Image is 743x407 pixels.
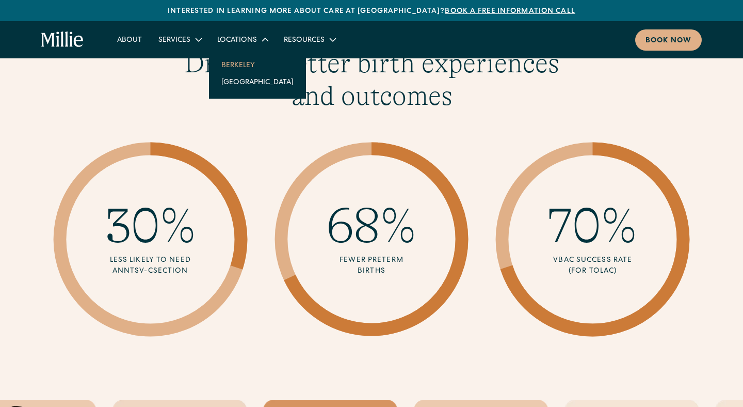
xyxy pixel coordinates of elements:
div: Resources [284,35,325,46]
a: About [109,31,150,48]
a: Book a free information call [445,8,575,15]
a: Book now [635,29,702,51]
div: Locations [217,35,257,46]
span: NTSV-C [124,268,153,275]
div: Less likely to need an Section [94,255,206,277]
div: VBAC success rate (for TOLAC) [547,255,638,277]
a: Berkeley [213,56,302,73]
div: Book now [645,36,691,46]
a: [GEOGRAPHIC_DATA] [213,73,302,90]
div: Locations [209,31,276,48]
span: 68% [327,198,416,254]
div: Services [150,31,209,48]
h3: Driving better birth experiences and outcomes [173,48,570,112]
span: 70% [548,198,637,254]
a: home [41,32,84,48]
nav: Locations [209,48,306,99]
div: Fewer Preterm Births [338,255,404,277]
div: Resources [276,31,343,48]
div: Services [158,35,190,46]
span: 30% [105,198,196,254]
